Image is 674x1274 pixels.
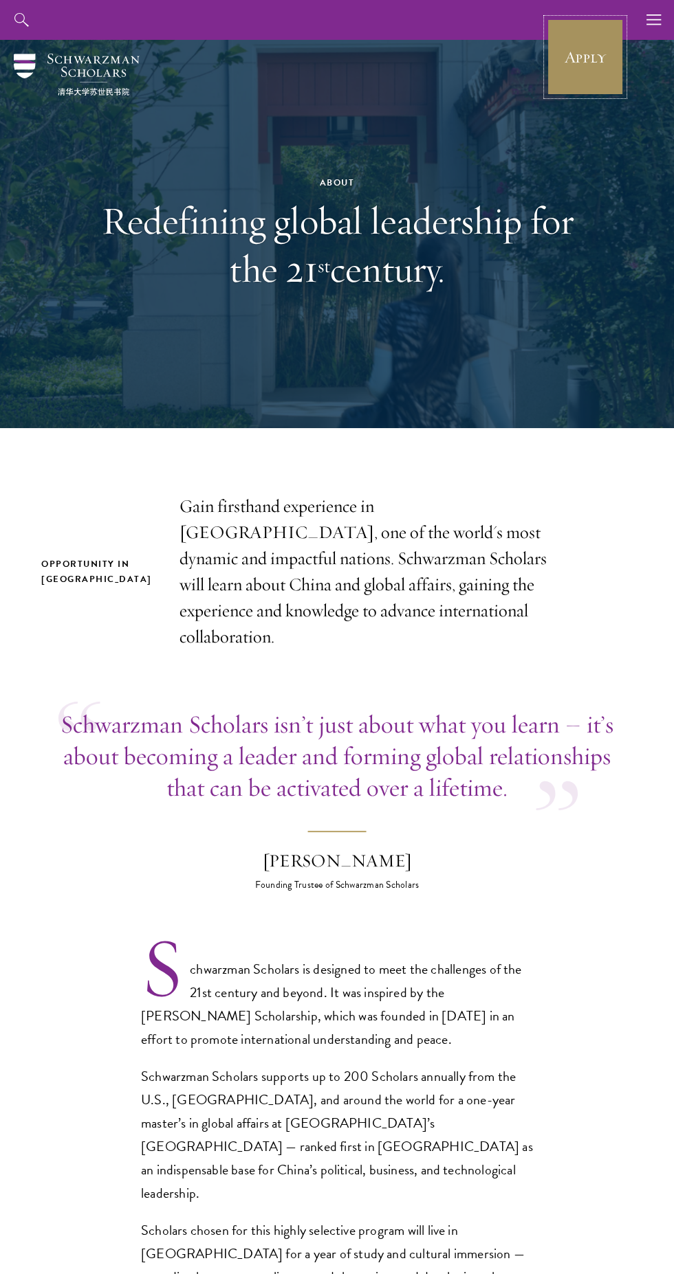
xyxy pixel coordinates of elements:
h1: Redefining global leadership for the 21 century. [100,197,574,293]
p: Schwarzman Scholars is designed to meet the challenges of the 21st century and beyond. It was ins... [141,957,533,1051]
p: Schwarzman Scholars isn’t just about what you learn – it’s about becoming a leader and forming gl... [58,708,616,803]
a: Apply [547,19,624,96]
h2: Opportunity in [GEOGRAPHIC_DATA] [41,557,152,587]
p: Schwarzman Scholars supports up to 200 Scholars annually from the U.S., [GEOGRAPHIC_DATA], and ar... [141,1064,533,1205]
div: [PERSON_NAME] [217,848,457,874]
p: Gain firsthand experience in [GEOGRAPHIC_DATA], one of the world's most dynamic and impactful nat... [180,493,572,650]
sup: st [318,254,330,278]
img: Schwarzman Scholars [14,54,140,96]
div: Founding Trustee of Schwarzman Scholars [217,878,457,892]
div: About [100,175,574,190]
